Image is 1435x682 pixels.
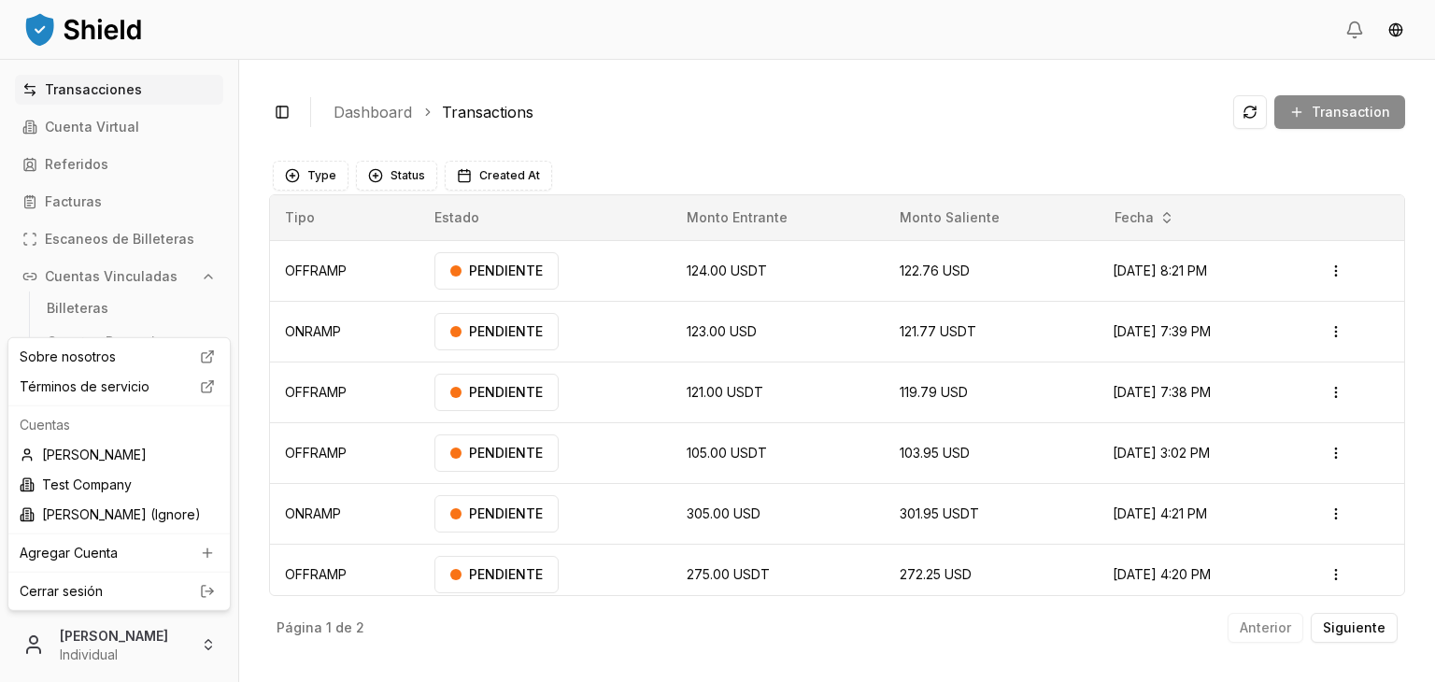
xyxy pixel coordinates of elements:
p: Cuentas [20,416,219,434]
div: [PERSON_NAME] (Ignore) [12,500,226,530]
a: Cerrar sesión [20,582,219,601]
a: Términos de servicio [12,372,226,402]
a: Sobre nosotros [12,342,226,372]
a: Agregar Cuenta [12,538,226,568]
div: [PERSON_NAME] [12,440,226,470]
div: Test Company [12,470,226,500]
